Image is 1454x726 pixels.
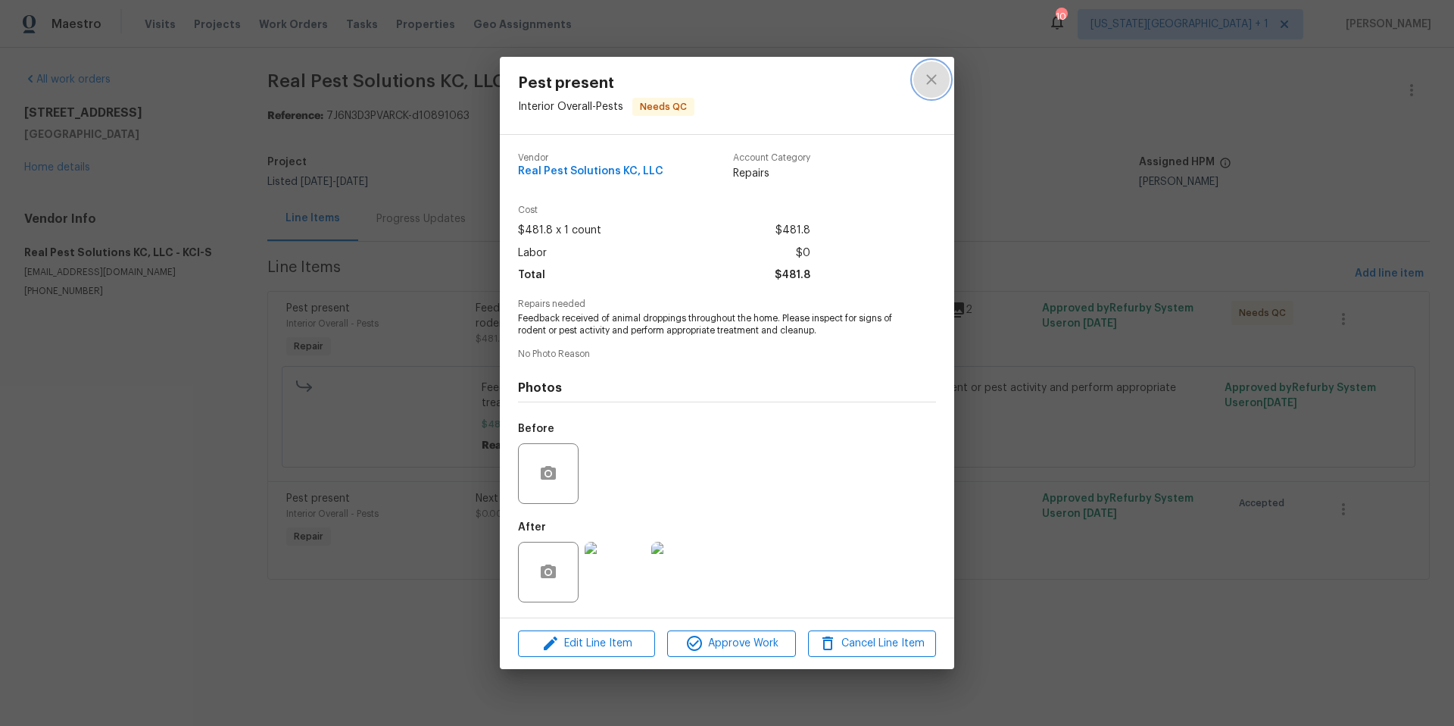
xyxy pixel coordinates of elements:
span: Repairs [733,166,810,181]
h5: After [518,522,546,533]
span: Vendor [518,153,663,163]
span: Labor [518,243,547,264]
span: Needs QC [634,99,693,114]
span: Repairs needed [518,299,936,309]
span: $481.8 [775,220,810,242]
span: $481.8 [775,264,810,286]
h4: Photos [518,380,936,396]
span: $481.8 x 1 count [518,220,601,242]
span: Cost [518,205,810,215]
button: Approve Work [667,631,795,657]
span: No Photo Reason [518,349,936,359]
span: Cancel Line Item [813,634,931,653]
span: Interior Overall - Pests [518,102,623,112]
span: Account Category [733,153,810,163]
span: Pest present [518,75,694,92]
button: close [913,61,950,98]
span: Approve Work [672,634,791,653]
span: Feedback received of animal droppings throughout the home. Please inspect for signs of rodent or ... [518,312,894,338]
span: $0 [796,243,810,264]
button: Cancel Line Item [808,631,936,657]
span: Real Pest Solutions KC, LLC [518,166,663,177]
span: Edit Line Item [523,634,651,653]
h5: Before [518,424,554,434]
button: Edit Line Item [518,631,655,657]
div: 10 [1056,9,1066,24]
span: Total [518,264,545,286]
